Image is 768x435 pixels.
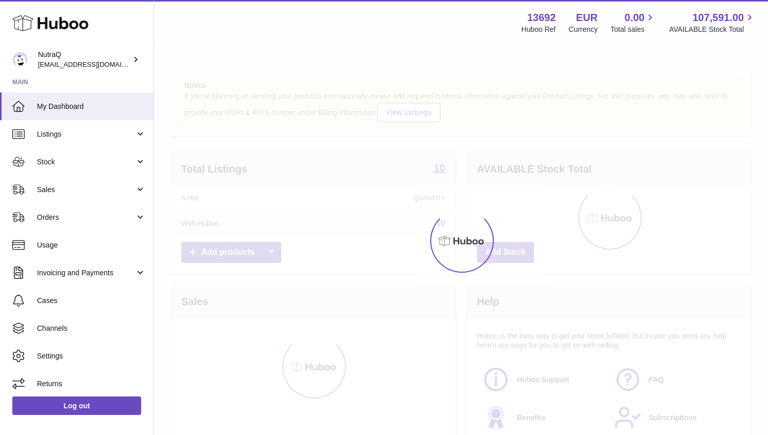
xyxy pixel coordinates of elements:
[37,213,135,222] span: Orders
[37,379,146,389] span: Returns
[522,25,556,34] div: Huboo Ref
[669,25,756,34] span: AVAILABLE Stock Total
[693,11,744,25] span: 107,591.00
[12,396,141,415] a: Log out
[576,11,598,25] strong: EUR
[625,11,645,25] span: 0.00
[37,268,135,278] span: Invoicing and Payments
[37,351,146,361] span: Settings
[37,157,135,167] span: Stock
[37,296,146,306] span: Cases
[669,11,756,34] a: 107,591.00 AVAILABLE Stock Total
[569,25,598,34] div: Currency
[37,102,146,111] span: My Dashboard
[38,60,151,68] span: [EMAIL_ADDRESS][DOMAIN_NAME]
[527,11,556,25] strong: 13692
[37,240,146,250] span: Usage
[610,11,656,34] a: 0.00 Total sales
[37,185,135,195] span: Sales
[37,324,146,333] span: Channels
[38,50,130,69] div: NutraQ
[12,52,28,67] img: log@nutraq.com
[610,25,656,34] span: Total sales
[37,129,135,139] span: Listings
